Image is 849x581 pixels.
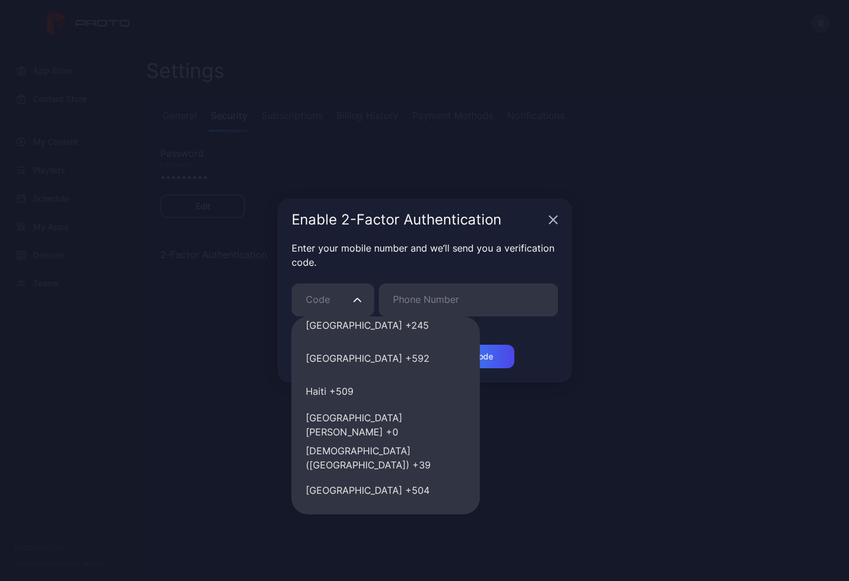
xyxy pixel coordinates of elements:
[292,408,480,441] button: [GEOGRAPHIC_DATA][PERSON_NAME] +0
[292,441,480,474] button: [DEMOGRAPHIC_DATA] ([GEOGRAPHIC_DATA]) +39
[292,474,480,507] button: [GEOGRAPHIC_DATA] +504
[292,283,374,316] input: Code
[306,292,330,306] span: Code
[292,241,558,269] div: Enter your mobile number and we’ll send you a verification code.
[292,213,544,227] div: Enable 2-Factor Authentication
[292,507,480,540] button: [GEOGRAPHIC_DATA] +852
[292,309,480,342] button: [GEOGRAPHIC_DATA] +245
[292,375,480,408] button: Haiti +509
[379,283,558,316] input: Phone Number
[351,283,363,316] button: Code
[292,342,480,375] button: [GEOGRAPHIC_DATA] +592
